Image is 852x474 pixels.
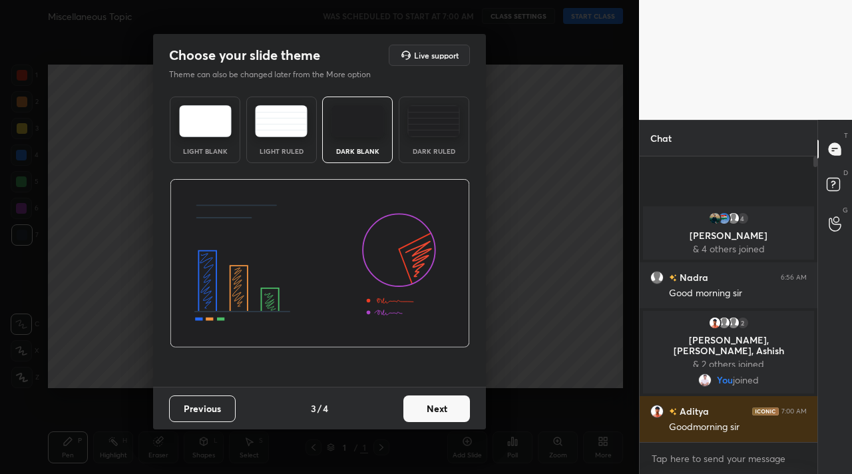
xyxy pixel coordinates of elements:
img: darkTheme.f0cc69e5.svg [331,105,384,137]
h5: Live support [414,51,459,59]
h4: 3 [311,401,316,415]
button: Previous [169,395,236,422]
p: Theme can also be changed later from the More option [169,69,385,81]
div: 7:00 AM [781,407,807,415]
div: 4 [736,212,749,225]
img: 6fdc631d9fcc4d41abc33250b342b65a.jpg [718,212,731,225]
img: 5143c35c47a343b5a87b3cf260a3679f.jpg [650,405,664,418]
h4: 4 [323,401,328,415]
img: iconic-dark.1390631f.png [752,407,779,415]
h6: Aditya [677,404,709,418]
h2: Choose your slide theme [169,47,320,64]
img: no-rating-badge.077c3623.svg [669,408,677,415]
p: [PERSON_NAME], [PERSON_NAME], Ashish [651,335,806,356]
img: darkThemeBanner.d06ce4a2.svg [170,179,470,348]
img: no-rating-badge.077c3623.svg [669,274,677,282]
img: e6b38c85eb1c47a285307284920bdc85.jpg [698,373,712,387]
h6: Nadra [677,270,708,284]
div: Dark Ruled [407,148,461,154]
p: & 4 others joined [651,244,806,254]
div: Light Ruled [255,148,308,154]
img: lightRuledTheme.5fabf969.svg [255,105,308,137]
img: default.png [650,271,664,284]
img: default.png [727,212,740,225]
p: [PERSON_NAME] [651,230,806,241]
img: default.png [718,316,731,330]
span: You [717,375,733,385]
p: & 2 others joined [651,359,806,369]
button: Next [403,395,470,422]
p: G [843,205,848,215]
div: 2 [736,316,749,330]
img: f1be57abafa944aea227432b7d6c27f1.jpg [708,212,722,225]
div: Goodmorning sir [669,421,807,434]
img: lightTheme.e5ed3b09.svg [179,105,232,137]
div: grid [640,204,817,442]
div: Light Blank [178,148,232,154]
div: 6:56 AM [781,274,807,282]
p: D [843,168,848,178]
div: Good morning sir [669,287,807,300]
img: darkRuledTheme.de295e13.svg [407,105,460,137]
h4: / [318,401,321,415]
div: Dark Blank [331,148,384,154]
img: 5143c35c47a343b5a87b3cf260a3679f.jpg [708,316,722,330]
p: Chat [640,120,682,156]
img: default.png [727,316,740,330]
p: T [844,130,848,140]
span: joined [733,375,759,385]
